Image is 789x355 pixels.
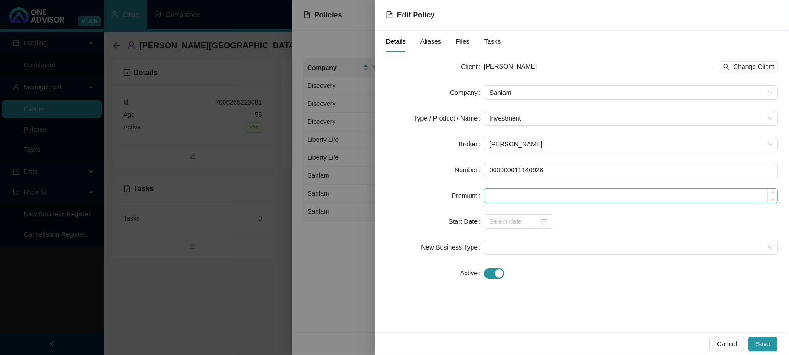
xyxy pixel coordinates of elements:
[748,337,777,351] button: Save
[456,38,470,45] span: Files
[386,38,406,45] span: Details
[420,38,441,45] span: Aliases
[490,111,772,125] span: Investment
[490,137,772,151] span: Wesley Bowman
[460,266,484,280] label: Active
[723,64,730,70] span: search
[709,337,744,351] button: Cancel
[450,85,484,100] label: Company
[455,163,484,177] label: Number
[771,191,774,194] span: up
[733,62,774,72] span: Change Client
[459,137,484,151] label: Broker
[449,214,484,229] label: Start Date
[717,339,737,349] span: Cancel
[484,63,537,70] span: [PERSON_NAME]
[490,216,540,227] input: Select date
[720,61,778,72] button: Change Client
[767,196,777,203] span: Decrease Value
[421,240,484,255] label: New Business Type
[452,188,484,203] label: Premium
[771,198,774,201] span: down
[490,86,772,99] span: Sanlam
[386,11,393,18] span: file-text
[461,59,484,74] label: Client
[397,11,435,19] span: Edit Policy
[767,189,777,196] span: Increase Value
[414,111,484,126] label: Type / Product / Name
[755,339,770,349] span: Save
[484,38,501,45] span: Tasks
